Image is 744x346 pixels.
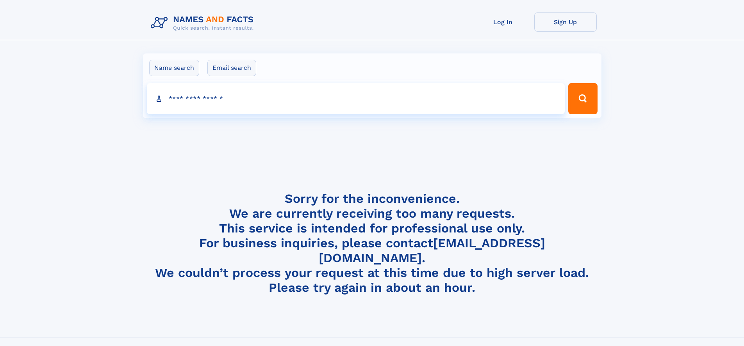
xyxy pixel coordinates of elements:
[207,60,256,76] label: Email search
[568,83,597,114] button: Search Button
[472,12,534,32] a: Log In
[149,60,199,76] label: Name search
[319,236,545,265] a: [EMAIL_ADDRESS][DOMAIN_NAME]
[148,12,260,34] img: Logo Names and Facts
[147,83,565,114] input: search input
[148,191,597,295] h4: Sorry for the inconvenience. We are currently receiving too many requests. This service is intend...
[534,12,597,32] a: Sign Up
